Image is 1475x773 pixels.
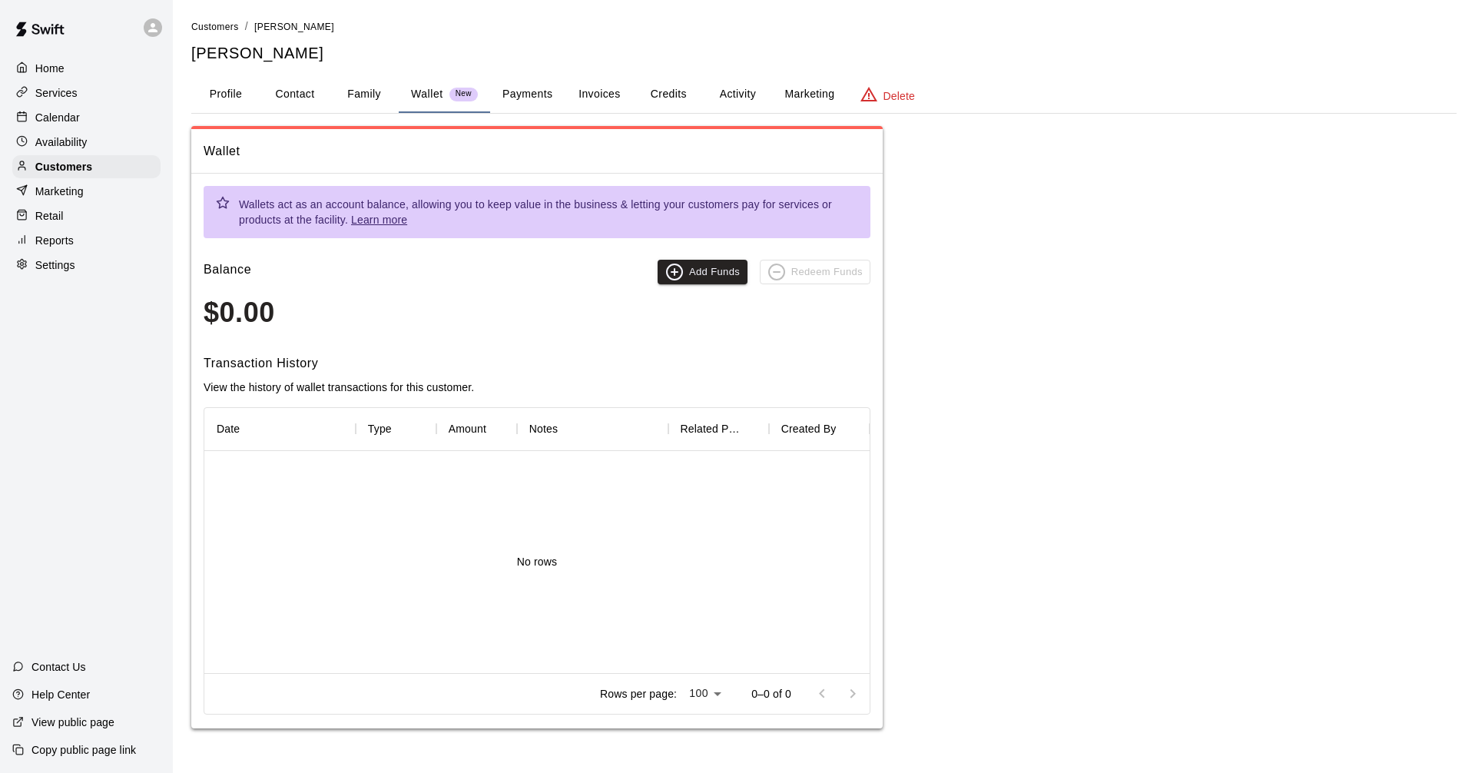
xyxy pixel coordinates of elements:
div: Created By [781,407,837,450]
button: Sort [558,418,579,440]
div: basic tabs example [191,76,1457,113]
a: Customers [191,20,239,32]
button: Sort [743,418,764,440]
div: Type [356,407,436,450]
div: Wallets act as an account balance, allowing you to keep value in the business & letting your cust... [239,191,858,234]
h6: Balance [204,260,251,284]
button: Profile [191,76,260,113]
p: Contact Us [31,659,86,675]
p: Customers [35,159,92,174]
li: / [245,18,248,35]
button: Activity [703,76,772,113]
p: View the history of wallet transactions for this customer. [204,380,870,395]
a: Home [12,57,161,80]
p: Retail [35,208,64,224]
a: Reports [12,229,161,252]
span: Customers [191,22,239,32]
button: Sort [392,418,413,440]
a: Calendar [12,106,161,129]
nav: breadcrumb [191,18,1457,35]
p: Home [35,61,65,76]
div: 100 [683,682,727,705]
div: Amount [449,407,486,450]
div: Amount [436,407,517,450]
button: Credits [634,76,703,113]
p: Rows per page: [600,686,677,702]
div: No rows [204,451,870,673]
p: 0–0 of 0 [751,686,791,702]
a: Customers [12,155,161,178]
button: Contact [260,76,330,113]
div: Related Payment ID [681,407,743,450]
button: Family [330,76,399,113]
a: Learn more [351,214,407,226]
button: Invoices [565,76,634,113]
a: Availability [12,131,161,154]
h6: Transaction History [204,353,870,373]
button: Sort [836,418,857,440]
p: Delete [883,88,915,104]
span: Wallet [204,141,870,161]
span: New [449,89,478,99]
a: Services [12,81,161,105]
p: Calendar [35,110,80,125]
span: [PERSON_NAME] [254,22,334,32]
p: Help Center [31,687,90,702]
p: Settings [35,257,75,273]
button: Add Funds [658,260,747,284]
p: Reports [35,233,74,248]
p: View public page [31,715,114,730]
div: Notes [529,407,558,450]
p: Services [35,85,78,101]
p: Wallet [411,86,443,102]
div: Date [217,407,240,450]
h3: $0.00 [204,297,870,329]
div: Created By [769,407,870,450]
p: Copy public page link [31,742,136,758]
div: Notes [517,407,668,450]
button: Sort [486,418,508,440]
button: Sort [240,418,261,440]
a: Retail [12,204,161,227]
div: Related Payment ID [668,407,769,450]
a: Marketing [12,180,161,203]
button: Marketing [772,76,847,113]
a: Settings [12,254,161,277]
button: Payments [490,76,565,113]
div: Date [204,407,356,450]
p: Availability [35,134,88,150]
p: Marketing [35,184,84,199]
h5: [PERSON_NAME] [191,43,1457,64]
div: Type [368,407,392,450]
